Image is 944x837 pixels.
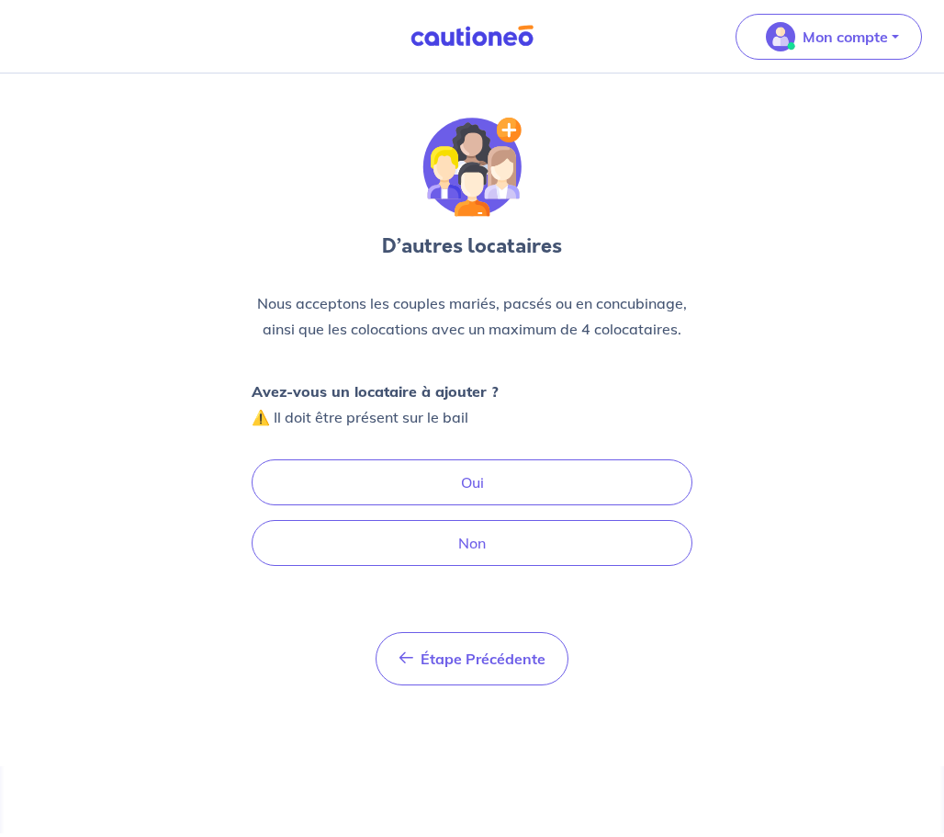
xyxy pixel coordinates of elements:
img: Cautioneo [403,25,541,48]
button: illu_account_valid_menu.svgMon compte [736,14,922,60]
strong: Avez-vous un locataire à ajouter ? [252,382,499,401]
button: Oui [252,459,692,505]
h3: D’autres locataires [252,232,692,261]
p: Nous acceptons les couples mariés, pacsés ou en concubinage, ainsi que les colocations avec un ma... [252,290,692,342]
img: illu_tenants_plus.svg [422,118,522,217]
span: Étape Précédente [421,650,545,668]
img: illu_account_valid_menu.svg [766,22,795,51]
button: Étape Précédente [376,632,568,685]
p: ⚠️ Il doit être présent sur le bail [252,379,499,430]
p: Mon compte [803,26,888,48]
button: Non [252,520,692,566]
